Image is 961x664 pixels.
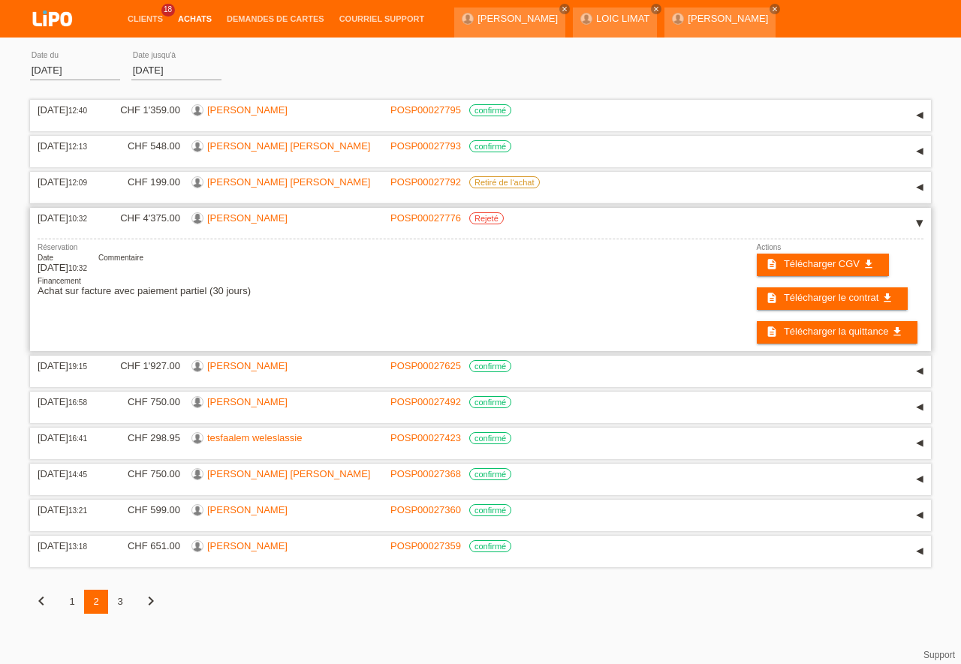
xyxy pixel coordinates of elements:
a: close [770,4,780,14]
div: étendre/coller [908,396,931,419]
label: confirmé [469,504,511,516]
a: [PERSON_NAME] [207,212,288,224]
a: Achats [170,14,219,23]
span: Télécharger CGV [784,258,860,269]
label: confirmé [469,540,511,552]
a: [PERSON_NAME] [207,360,288,371]
a: POSP00027625 [390,360,461,371]
div: [DATE] [38,212,98,224]
div: CHF 199.00 [109,176,180,188]
a: [PERSON_NAME] [PERSON_NAME] [207,468,370,479]
div: [DATE] [38,360,98,371]
span: 13:18 [68,542,87,551]
i: close [771,5,779,13]
div: CHF 298.95 [109,432,180,443]
div: Achat sur facture avec paiement partiel (30 jours) [38,277,251,296]
label: confirmé [469,468,511,480]
a: description Télécharger le contrat get_app [757,287,908,310]
a: description Télécharger la quittance get_app [757,321,918,344]
a: Clients [120,14,170,23]
span: 16:41 [68,434,87,443]
div: Réservation [38,243,251,251]
a: POSP00027368 [390,468,461,479]
a: Support [923,650,955,660]
i: chevron_right [142,592,160,610]
a: [PERSON_NAME] [PERSON_NAME] [207,140,370,152]
div: Financement [38,277,251,285]
a: [PERSON_NAME] [PERSON_NAME] [207,176,370,188]
div: étendre/coller [908,468,931,491]
div: CHF 1'927.00 [109,360,180,371]
div: CHF 4'375.00 [109,212,180,224]
a: [PERSON_NAME] [207,104,288,116]
div: 2 [84,590,108,614]
i: close [561,5,568,13]
a: LOIC LIMAT [596,13,649,24]
a: POSP00027423 [390,432,461,443]
a: POSP00027359 [390,540,461,551]
div: étendre/coller [908,104,931,127]
div: 3 [108,590,132,614]
a: tesfaalem weleslassie [207,432,302,443]
a: close [559,4,570,14]
label: Rejeté [469,212,504,224]
span: 18 [161,4,175,17]
span: 19:15 [68,362,87,371]
span: 12:13 [68,143,87,151]
i: get_app [891,326,903,338]
div: CHF 651.00 [109,540,180,551]
span: Télécharger le contrat [784,292,878,303]
a: [PERSON_NAME] [207,540,288,551]
div: [DATE] [38,140,98,152]
div: étendre/coller [908,212,931,235]
a: description Télécharger CGV get_app [757,254,889,276]
div: CHF 750.00 [109,396,180,407]
span: 10:32 [68,215,87,223]
div: [DATE] [38,254,87,273]
div: CHF 548.00 [109,140,180,152]
span: 16:58 [68,398,87,407]
span: Télécharger la quittance [784,326,888,337]
div: étendre/coller [908,176,931,199]
i: description [766,326,778,338]
a: [PERSON_NAME] [477,13,558,24]
i: get_app [881,292,893,304]
div: Commentaire [98,254,143,262]
div: [DATE] [38,396,98,407]
div: étendre/coller [908,504,931,527]
i: description [766,258,778,270]
span: 12:09 [68,179,87,187]
div: [DATE] [38,176,98,188]
a: POSP00027792 [390,176,461,188]
i: description [766,292,778,304]
span: 12:40 [68,107,87,115]
label: confirmé [469,432,511,444]
span: 10:32 [68,264,87,272]
i: close [652,5,660,13]
div: [DATE] [38,432,98,443]
a: LIPO pay [15,31,90,42]
div: Date [38,254,87,262]
div: CHF 750.00 [109,468,180,479]
a: POSP00027776 [390,212,461,224]
span: 13:21 [68,506,87,515]
span: 14:45 [68,470,87,479]
a: close [651,4,661,14]
label: confirmé [469,360,511,372]
a: Courriel Support [332,14,432,23]
a: POSP00027360 [390,504,461,515]
a: Demandes de cartes [219,14,332,23]
i: chevron_left [32,592,50,610]
a: POSP00027793 [390,140,461,152]
label: confirmé [469,104,511,116]
div: Actions [757,243,924,251]
div: étendre/coller [908,540,931,563]
label: confirmé [469,140,511,152]
div: étendre/coller [908,140,931,163]
a: POSP00027795 [390,104,461,116]
label: Retiré de l‘achat [469,176,540,188]
a: [PERSON_NAME] [207,396,288,407]
div: [DATE] [38,104,98,116]
label: confirmé [469,396,511,408]
div: [DATE] [38,540,98,551]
